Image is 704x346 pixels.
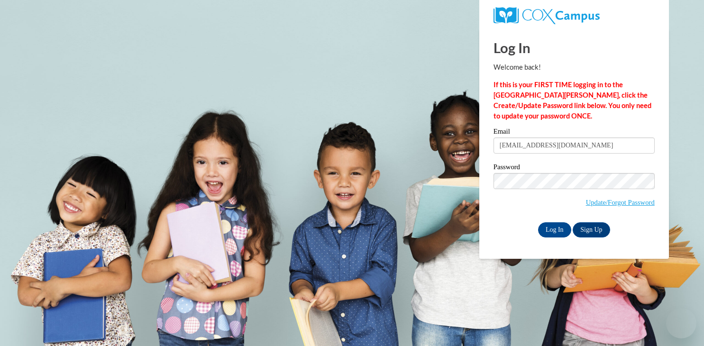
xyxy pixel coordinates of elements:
a: Sign Up [573,222,610,237]
label: Email [494,128,655,137]
label: Password [494,164,655,173]
a: Update/Forgot Password [586,199,655,206]
iframe: Button to launch messaging window [666,308,696,338]
img: COX Campus [494,7,600,24]
input: Log In [538,222,571,237]
strong: If this is your FIRST TIME logging in to the [GEOGRAPHIC_DATA][PERSON_NAME], click the Create/Upd... [494,81,651,120]
h1: Log In [494,38,655,57]
a: COX Campus [494,7,655,24]
p: Welcome back! [494,62,655,73]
